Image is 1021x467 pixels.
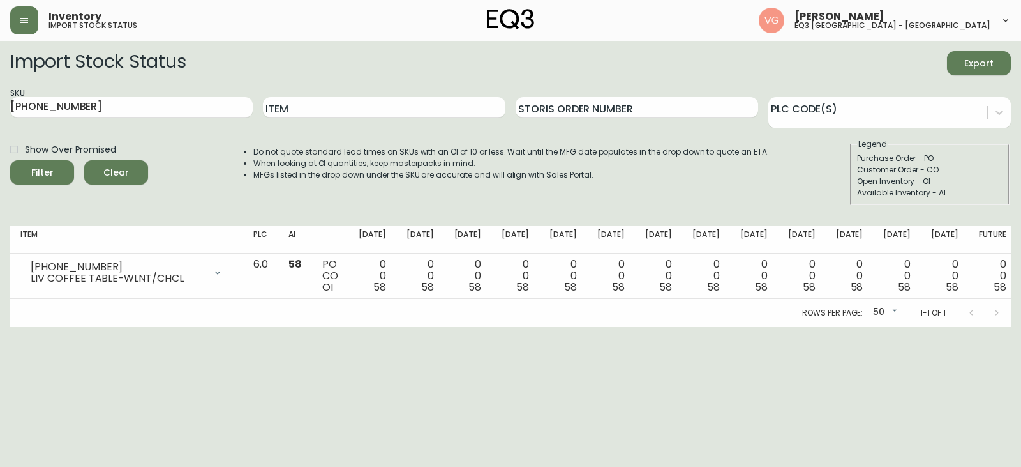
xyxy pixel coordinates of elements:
span: 58 [707,280,720,295]
th: [DATE] [491,226,539,254]
div: Purchase Order - PO [857,153,1002,164]
span: 58 [994,280,1006,295]
div: Open Inventory - OI [857,176,1002,187]
img: 876f05e53c5b52231d7ee1770617069b [759,8,784,33]
span: Inventory [48,11,101,22]
div: [PHONE_NUMBER]LIV COFFEE TABLE-WLNT/CHCL [20,259,233,287]
button: Export [947,51,1011,75]
div: 0 0 [836,259,863,293]
span: 58 [755,280,768,295]
h2: Import Stock Status [10,51,186,75]
span: 58 [612,280,625,295]
div: Available Inventory - AI [857,187,1002,199]
div: 0 0 [883,259,911,293]
span: 58 [898,280,911,295]
span: 58 [373,280,386,295]
div: Filter [31,165,54,181]
h5: import stock status [48,22,137,29]
h5: eq3 [GEOGRAPHIC_DATA] - [GEOGRAPHIC_DATA] [794,22,990,29]
div: 0 0 [979,259,1006,293]
div: 0 0 [359,259,386,293]
span: 58 [851,280,863,295]
th: Future [969,226,1017,254]
li: MFGs listed in the drop down under the SKU are accurate and will align with Sales Portal. [253,169,769,181]
div: [PHONE_NUMBER] [31,261,205,273]
span: Show Over Promised [25,143,116,157]
span: 58 [564,280,577,295]
p: 1-1 of 1 [920,307,946,319]
div: 0 0 [645,259,673,293]
th: PLC [243,226,278,254]
span: 58 [516,280,529,295]
span: 58 [288,257,302,272]
div: 0 0 [692,259,720,293]
div: Customer Order - CO [857,164,1002,176]
img: logo [487,9,534,29]
div: 0 0 [502,259,529,293]
th: [DATE] [730,226,778,254]
span: Clear [94,165,138,181]
span: 58 [659,280,672,295]
th: [DATE] [348,226,396,254]
span: OI [322,280,333,295]
th: [DATE] [587,226,635,254]
th: [DATE] [921,226,969,254]
th: AI [278,226,312,254]
th: [DATE] [682,226,730,254]
th: [DATE] [778,226,826,254]
th: [DATE] [539,226,587,254]
th: [DATE] [396,226,444,254]
span: 58 [421,280,434,295]
th: [DATE] [444,226,492,254]
div: PO CO [322,259,338,293]
p: Rows per page: [802,307,863,319]
span: 58 [803,280,816,295]
span: Export [957,56,1001,72]
div: 0 0 [740,259,768,293]
th: [DATE] [635,226,683,254]
div: 0 0 [597,259,625,293]
button: Clear [84,160,148,185]
span: 58 [946,280,958,295]
th: Item [10,226,243,254]
li: When looking at OI quantities, keep masterpacks in mind. [253,158,769,169]
td: 6.0 [243,254,278,299]
button: Filter [10,160,74,185]
th: [DATE] [826,226,874,254]
span: [PERSON_NAME] [794,11,884,22]
div: 0 0 [549,259,577,293]
div: 0 0 [454,259,482,293]
div: 50 [868,302,900,323]
div: 0 0 [931,259,958,293]
span: 58 [468,280,481,295]
div: 0 0 [788,259,816,293]
legend: Legend [857,139,888,150]
div: 0 0 [406,259,434,293]
div: LIV COFFEE TABLE-WLNT/CHCL [31,273,205,284]
li: Do not quote standard lead times on SKUs with an OI of 10 or less. Wait until the MFG date popula... [253,146,769,158]
th: [DATE] [873,226,921,254]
